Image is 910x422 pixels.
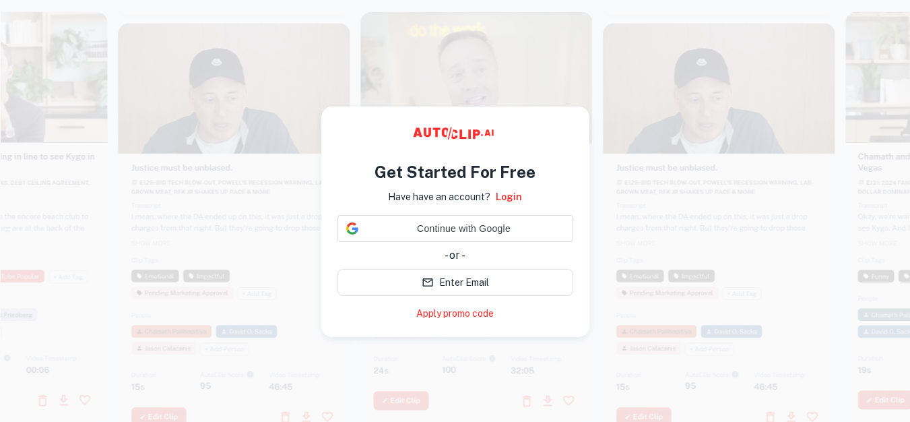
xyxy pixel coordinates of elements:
[337,247,573,264] div: - or -
[364,222,564,236] span: Continue with Google
[416,307,494,321] a: Apply promo code
[337,215,573,242] div: Continue with Google
[388,189,490,204] p: Have have an account?
[496,189,522,204] a: Login
[337,269,573,296] button: Enter Email
[375,160,535,184] h4: Get Started For Free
